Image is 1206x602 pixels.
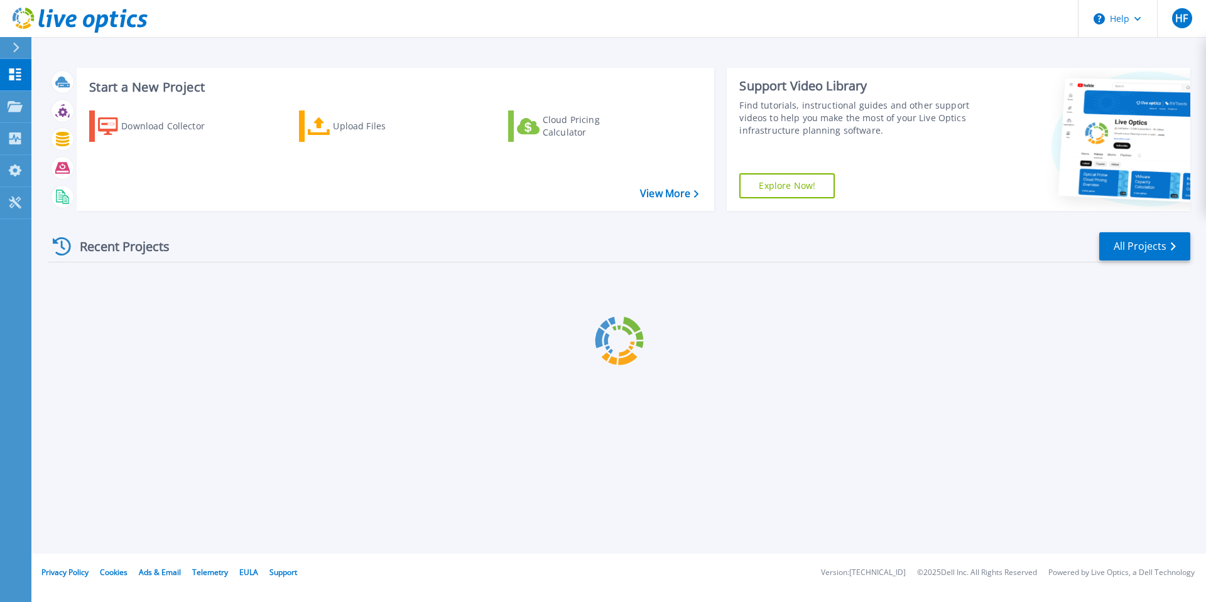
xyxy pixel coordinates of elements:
div: Find tutorials, instructional guides and other support videos to help you make the most of your L... [739,99,975,137]
a: EULA [239,567,258,578]
a: Ads & Email [139,567,181,578]
a: Cloud Pricing Calculator [508,110,648,142]
h3: Start a New Project [89,80,698,94]
a: View More [640,188,698,200]
li: Powered by Live Optics, a Dell Technology [1048,569,1195,577]
a: Telemetry [192,567,228,578]
li: Version: [TECHNICAL_ID] [821,569,906,577]
span: HF [1175,13,1188,23]
div: Support Video Library [739,78,975,94]
div: Download Collector [121,114,222,139]
a: Upload Files [299,110,439,142]
a: All Projects [1099,232,1190,261]
a: Download Collector [89,110,229,142]
a: Explore Now! [739,173,835,198]
div: Upload Files [333,114,433,139]
div: Recent Projects [48,231,187,262]
a: Cookies [100,567,128,578]
div: Cloud Pricing Calculator [543,114,643,139]
li: © 2025 Dell Inc. All Rights Reserved [917,569,1037,577]
a: Support [269,567,297,578]
a: Privacy Policy [41,567,89,578]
